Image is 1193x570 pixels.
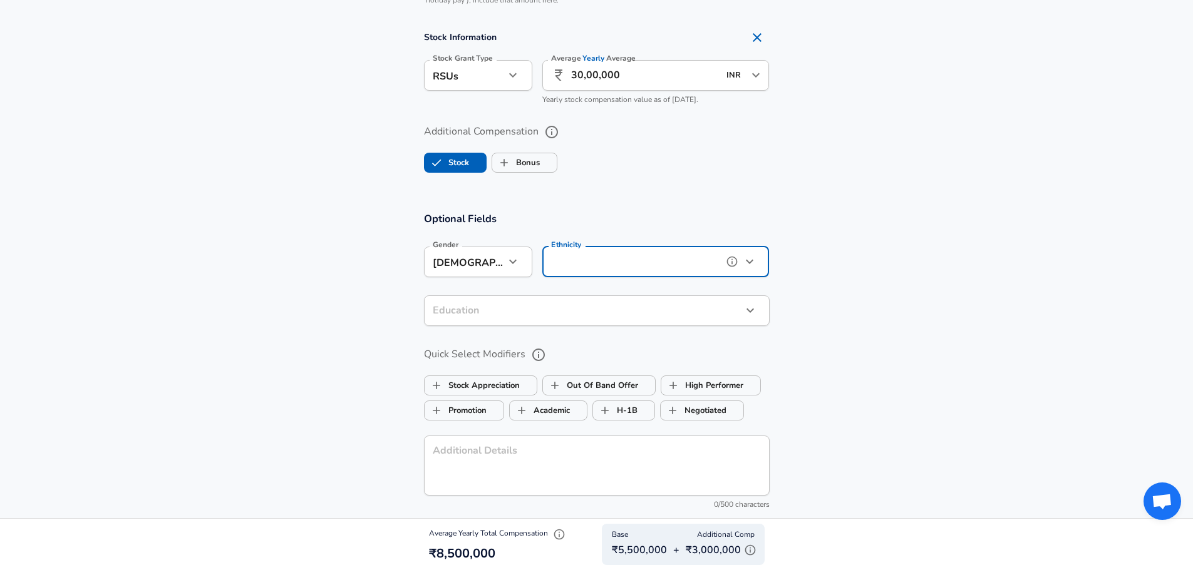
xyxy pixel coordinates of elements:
label: Stock Grant Type [433,54,493,62]
label: Additional Compensation [424,121,770,143]
button: StockStock [424,153,487,173]
label: H-1B [593,399,638,422]
span: H-1B [593,399,617,422]
div: 0/500 characters [424,499,770,511]
button: High PerformerHigh Performer [661,375,761,395]
div: RSUs [424,60,505,91]
label: Stock [425,151,469,175]
span: Academic [510,399,534,422]
span: Stock Appreciation [425,374,448,397]
span: Promotion [425,399,448,422]
h3: Optional Fields [424,211,770,226]
span: Stock [425,151,448,175]
button: BonusBonus [492,153,557,173]
button: PromotionPromotion [424,400,504,420]
label: Out Of Band Offer [543,374,638,397]
label: Stock Appreciation [425,374,520,397]
label: Gender [433,241,458,248]
input: USD [723,66,748,85]
span: Base [612,529,628,541]
label: Quick Select Modifiers [424,344,770,365]
span: Yearly [582,53,604,63]
span: Negotiated [661,399,684,422]
label: Average Average [551,54,636,62]
p: ₹5,500,000 [612,543,667,558]
input: 40,000 [571,60,720,91]
span: Bonus [492,151,516,175]
label: Bonus [492,151,540,175]
label: Negotiated [661,399,726,422]
button: help [723,252,741,271]
label: Promotion [425,399,487,422]
span: Additional Comp [697,529,755,541]
div: Open chat [1144,482,1181,520]
label: Academic [510,399,570,422]
span: High Performer [661,374,685,397]
button: Remove Section [745,25,770,50]
button: Open [747,66,765,84]
button: Stock AppreciationStock Appreciation [424,375,537,395]
div: [DEMOGRAPHIC_DATA] [424,247,505,277]
button: help [528,344,549,365]
span: Average Yearly Total Compensation [429,529,569,539]
button: AcademicAcademic [509,400,587,420]
p: ₹3,000,000 [686,541,760,560]
button: Explain Additional Compensation [741,541,760,560]
button: H-1BH-1B [592,400,655,420]
button: help [541,121,562,143]
span: Yearly stock compensation value as of [DATE]. [542,94,698,104]
h4: Stock Information [424,25,770,50]
button: NegotiatedNegotiated [660,400,744,420]
button: Out Of Band OfferOut Of Band Offer [542,375,656,395]
label: Ethnicity [551,241,581,248]
p: + [673,543,679,558]
label: High Performer [661,374,743,397]
button: Explain Total Compensation [550,525,569,544]
span: Out Of Band Offer [543,374,567,397]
